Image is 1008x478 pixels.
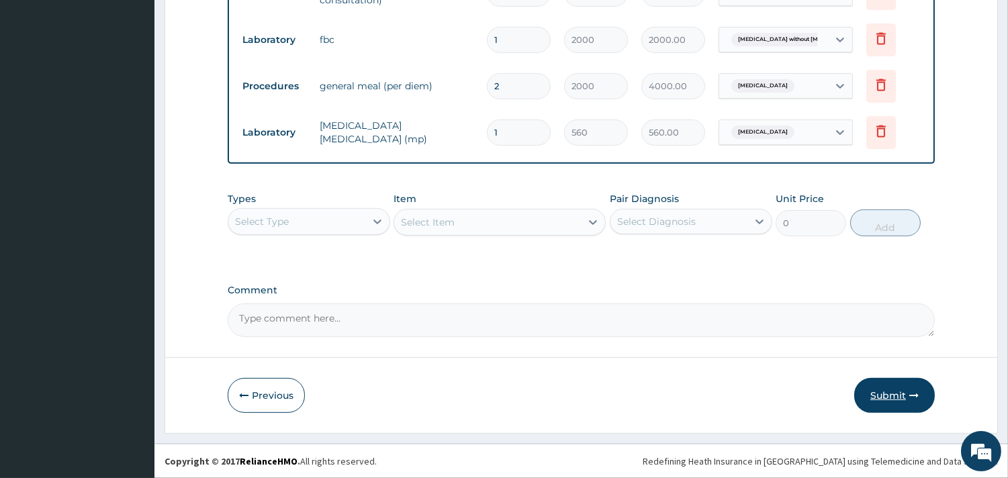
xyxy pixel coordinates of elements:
[394,192,416,205] label: Item
[313,112,480,152] td: [MEDICAL_DATA] [MEDICAL_DATA] (mp)
[776,192,824,205] label: Unit Price
[228,378,305,413] button: Previous
[236,28,313,52] td: Laboratory
[236,120,313,145] td: Laboratory
[154,444,1008,478] footer: All rights reserved.
[220,7,253,39] div: Minimize live chat window
[731,79,794,93] span: [MEDICAL_DATA]
[643,455,998,468] div: Redefining Heath Insurance in [GEOGRAPHIC_DATA] using Telemedicine and Data Science!
[313,73,480,99] td: general meal (per diem)
[731,126,794,139] span: [MEDICAL_DATA]
[228,285,935,296] label: Comment
[70,75,226,93] div: Chat with us now
[235,215,289,228] div: Select Type
[165,455,300,467] strong: Copyright © 2017 .
[25,67,54,101] img: d_794563401_company_1708531726252_794563401
[850,209,921,236] button: Add
[78,150,185,285] span: We're online!
[610,192,679,205] label: Pair Diagnosis
[617,215,696,228] div: Select Diagnosis
[854,378,935,413] button: Submit
[228,193,256,205] label: Types
[313,26,480,53] td: fbc
[236,74,313,99] td: Procedures
[731,33,867,46] span: [MEDICAL_DATA] without [MEDICAL_DATA]
[7,328,256,375] textarea: Type your message and hit 'Enter'
[240,455,297,467] a: RelianceHMO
